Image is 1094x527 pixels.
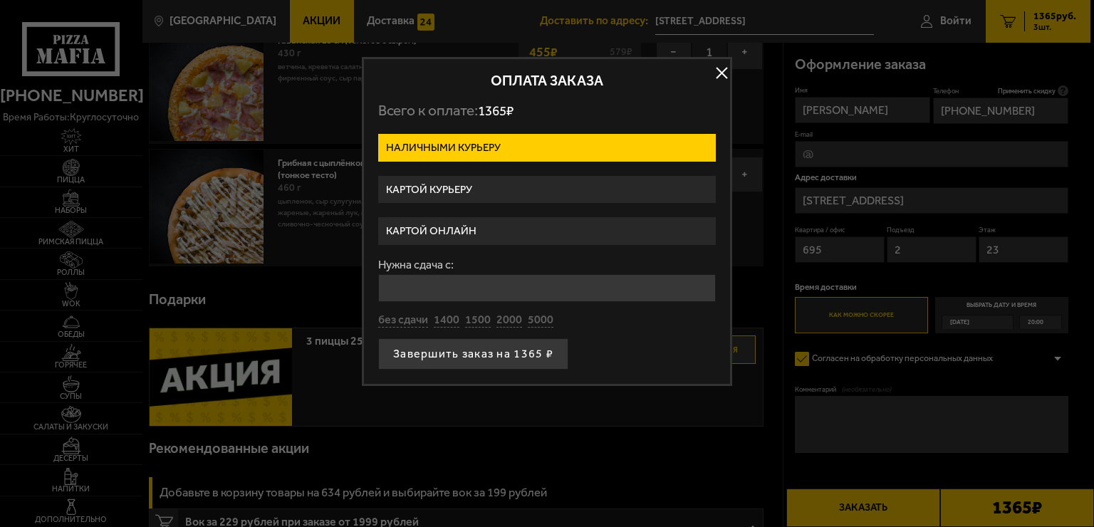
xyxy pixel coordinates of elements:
button: Завершить заказ на 1365 ₽ [378,338,568,370]
h2: Оплата заказа [378,73,716,88]
label: Картой онлайн [378,217,716,245]
button: 1500 [465,313,491,328]
button: без сдачи [378,313,428,328]
label: Нужна сдача с: [378,259,716,271]
button: 1400 [434,313,459,328]
button: 5000 [528,313,553,328]
label: Картой курьеру [378,176,716,204]
span: 1365 ₽ [478,103,514,119]
p: Всего к оплате: [378,102,716,120]
button: 2000 [496,313,522,328]
label: Наличными курьеру [378,134,716,162]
